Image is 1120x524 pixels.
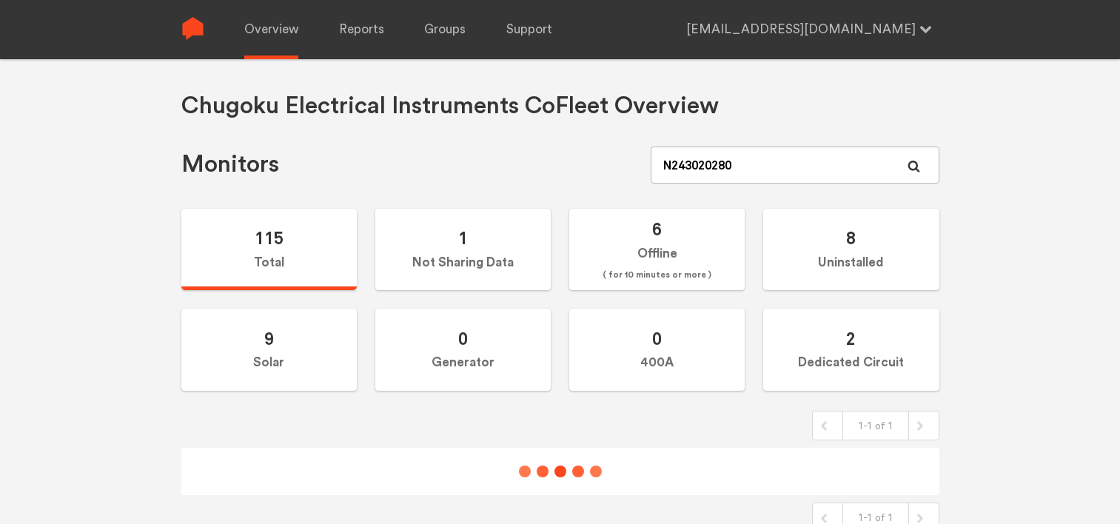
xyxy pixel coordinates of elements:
span: 8 [846,227,856,249]
label: Uninstalled [763,209,939,291]
span: ( for 10 minutes or more ) [603,266,711,284]
img: Sense Logo [181,17,204,40]
label: Total [181,209,357,291]
div: 1-1 of 1 [842,412,909,440]
span: 9 [264,328,274,349]
label: Solar [181,309,357,391]
label: Offline [569,209,745,291]
label: Dedicated Circuit [763,309,939,391]
span: 115 [255,227,284,249]
span: 1 [458,227,468,249]
span: 6 [652,218,662,240]
input: Serial Number, job ID, name, address [651,147,939,184]
label: Generator [375,309,551,391]
label: 400A [569,309,745,391]
h1: Monitors [181,150,279,180]
span: 0 [458,328,468,349]
label: Not Sharing Data [375,209,551,291]
span: 0 [652,328,662,349]
span: 2 [846,328,856,349]
h1: Chugoku Electrical Instruments Co Fleet Overview [181,91,719,121]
